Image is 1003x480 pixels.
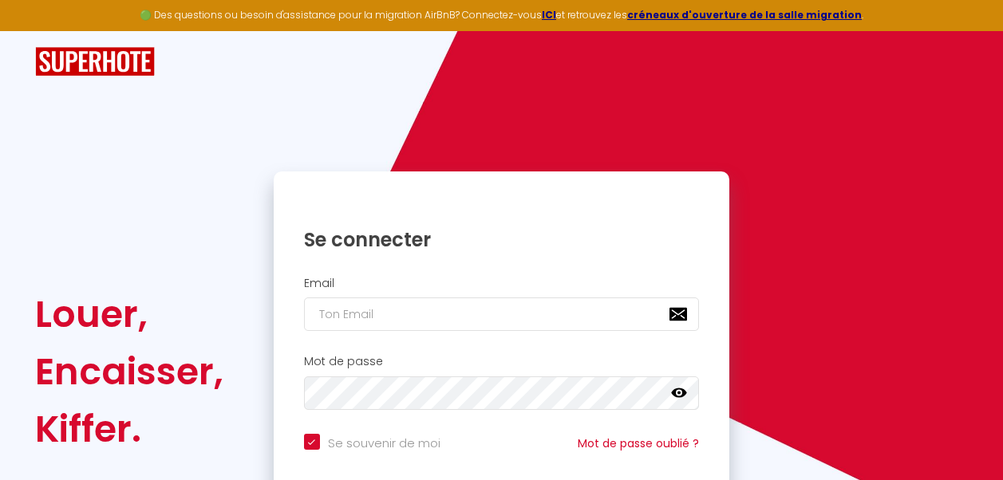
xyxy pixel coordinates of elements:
[578,435,699,451] a: Mot de passe oublié ?
[304,277,700,290] h2: Email
[542,8,556,22] a: ICI
[304,355,700,368] h2: Mot de passe
[627,8,862,22] a: créneaux d'ouverture de la salle migration
[35,47,155,77] img: SuperHote logo
[35,400,223,458] div: Kiffer.
[304,297,700,331] input: Ton Email
[35,285,223,343] div: Louer,
[304,227,700,252] h1: Se connecter
[35,343,223,400] div: Encaisser,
